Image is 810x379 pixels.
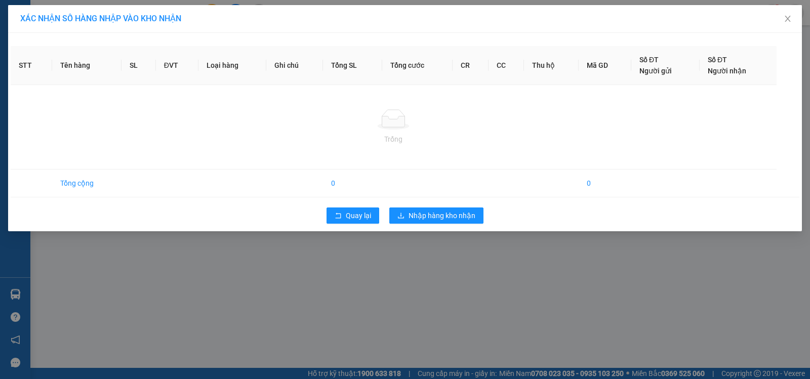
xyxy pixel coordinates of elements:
[327,207,379,224] button: rollbackQuay lại
[121,46,155,85] th: SL
[774,5,802,33] button: Close
[489,46,524,85] th: CC
[19,134,768,145] div: Trống
[382,46,453,85] th: Tổng cước
[708,56,727,64] span: Số ĐT
[52,46,122,85] th: Tên hàng
[346,210,371,221] span: Quay lại
[389,207,483,224] button: downloadNhập hàng kho nhận
[335,212,342,220] span: rollback
[708,67,746,75] span: Người nhận
[453,46,488,85] th: CR
[639,67,672,75] span: Người gửi
[266,46,323,85] th: Ghi chú
[784,15,792,23] span: close
[323,170,382,197] td: 0
[323,46,382,85] th: Tổng SL
[579,170,631,197] td: 0
[579,46,631,85] th: Mã GD
[409,210,475,221] span: Nhập hàng kho nhận
[52,170,122,197] td: Tổng cộng
[524,46,579,85] th: Thu hộ
[156,46,199,85] th: ĐVT
[397,212,404,220] span: download
[639,56,659,64] span: Số ĐT
[198,46,266,85] th: Loại hàng
[20,14,181,23] span: XÁC NHẬN SỐ HÀNG NHẬP VÀO KHO NHẬN
[11,46,52,85] th: STT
